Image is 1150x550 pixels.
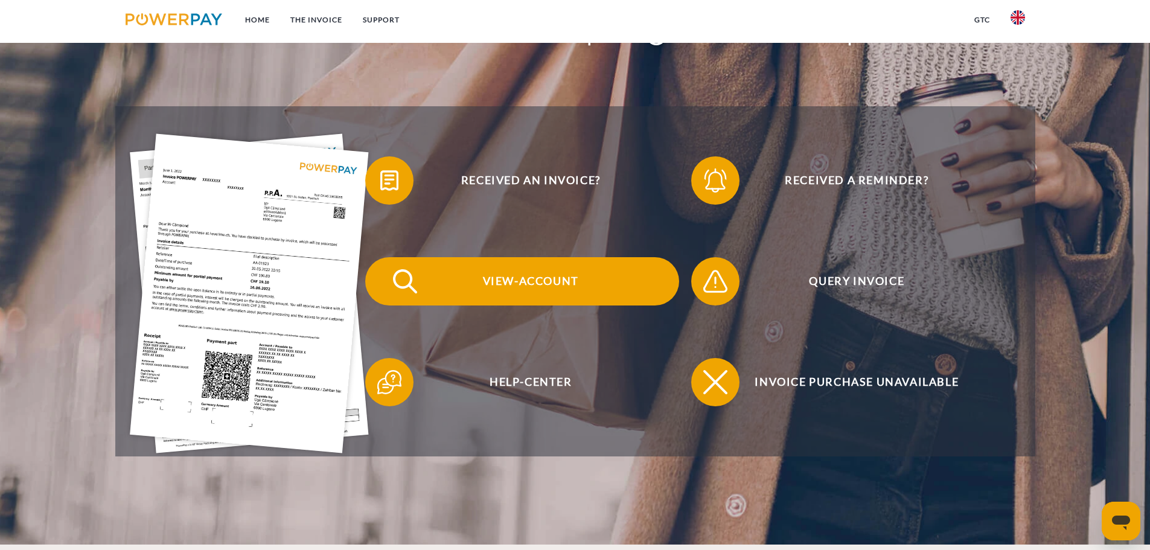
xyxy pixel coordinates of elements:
img: single_invoice_powerpay_en.jpg [130,134,369,453]
span: Invoice purchase unavailable [709,358,1005,406]
button: Invoice purchase unavailable [691,358,1005,406]
span: Query Invoice [709,257,1005,305]
img: qb_bill.svg [374,165,404,196]
a: Home [235,9,280,31]
button: Help-Center [365,358,679,406]
img: qb_bell.svg [700,165,730,196]
span: Help-Center [383,358,679,406]
a: Support [353,9,410,31]
span: Received an invoice? [383,156,679,205]
img: qb_help.svg [374,367,404,397]
img: en [1011,10,1025,25]
button: View-Account [365,257,679,305]
a: THE INVOICE [280,9,353,31]
button: Received an invoice? [365,156,679,205]
button: Query Invoice [691,257,1005,305]
span: Received a reminder? [709,156,1005,205]
iframe: Button to launch messaging window, conversation in progress [1102,502,1140,540]
img: qb_warning.svg [700,266,730,296]
a: GTC [964,9,1000,31]
button: Received a reminder? [691,156,1005,205]
img: qb_search.svg [390,266,420,296]
img: qb_close.svg [700,367,730,397]
span: View-Account [383,257,679,305]
img: logo-powerpay.svg [126,13,223,25]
